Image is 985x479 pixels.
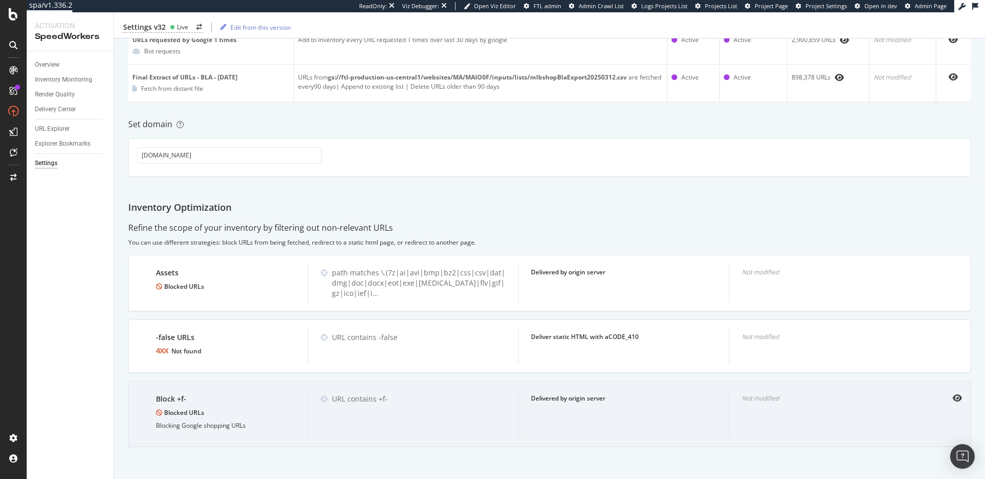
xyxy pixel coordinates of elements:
div: Final Extract of URLs - BLA - [DATE] [132,73,289,82]
div: Settings [35,158,57,169]
a: Settings [35,158,106,169]
div: Blocking Google shopping URLs [156,421,295,430]
div: eye [949,73,958,81]
a: Render Quality [35,89,106,100]
span: Project Page [755,2,788,10]
a: Delivery Center [35,104,106,115]
div: Bot requests [144,47,181,55]
div: Settings v32 [123,22,166,32]
div: URLs from are fetched every 90 days | Append to existing list | Delete URLs older than 90 days [298,73,663,91]
b: gs://ftl-production-us-central1/websites/MA/MAIO0F/inputs/lists/mlbshopBlaExport20250312.csv [328,73,627,82]
div: -false URLs [156,332,295,343]
div: Delivered by origin server [531,268,716,276]
a: URL Explorer [35,124,106,134]
a: Project Settings [796,2,847,10]
div: Not modified [742,394,927,403]
div: arrow-right-arrow-left [196,24,202,30]
div: Block +f- [156,394,295,404]
div: Active [681,73,699,82]
span: FTL admin [534,2,561,10]
div: Render Quality [35,89,75,100]
div: Explorer Bookmarks [35,138,90,149]
div: Open Intercom Messenger [950,444,975,469]
div: eye [840,36,849,44]
span: Logs Projects List [641,2,687,10]
td: Add to Inventory every URL requested 1 times over last 30 days by google [294,27,667,65]
div: URL contains -false [332,332,506,343]
a: Admin Crawl List [569,2,624,10]
div: URL contains +f- [332,394,506,404]
div: URL Explorer [35,124,70,134]
a: Admin Page [905,2,947,10]
div: path matches \.(7z|ai|avi|bmp|bz2|css|csv|dat|dmg|doc|docx|eot|exe|[MEDICAL_DATA]|flv|gif|gz|ico|... [332,268,506,298]
div: Fetch from distant file [141,84,203,93]
div: Overview [35,59,60,70]
div: eye [835,73,844,82]
a: Open in dev [855,2,897,10]
div: eye [953,394,962,402]
div: Not modified [874,73,932,82]
div: Viz Debugger: [402,2,439,10]
div: Active [681,35,699,45]
a: Projects List [695,2,737,10]
div: Inventory Optimization [128,201,971,214]
div: Not found [156,347,295,355]
div: Edit from this version [230,23,291,31]
span: ... [372,288,379,298]
div: Live [177,23,188,31]
div: URLs requested by Google 1 times [132,35,289,45]
div: 2,900,859 URLs [792,35,865,45]
a: FTL admin [524,2,561,10]
div: Inventory Monitoring [35,74,92,85]
a: Explorer Bookmarks [35,138,106,149]
span: Project Settings [805,2,847,10]
div: Activation [35,21,105,31]
div: Delivered by origin server [531,394,716,403]
div: Not modified [742,268,927,276]
div: eye [949,35,958,44]
div: Blocked URLs [156,408,295,417]
div: You can use different strategies: block URLs from being fetched, redirect to a static html page, ... [128,238,971,247]
a: Logs Projects List [632,2,687,10]
div: 898,378 URLs [792,73,865,82]
span: Admin Crawl List [579,2,624,10]
a: Overview [35,59,106,70]
div: Delivery Center [35,104,76,115]
div: Set domain [128,118,971,130]
a: Inventory Monitoring [35,74,106,85]
span: Admin Page [915,2,947,10]
button: Edit from this version [216,19,291,35]
div: Active [734,35,751,45]
div: Blocked URLs [156,282,295,291]
div: ReadOnly: [359,2,387,10]
div: Refine the scope of your inventory by filtering out non-relevant URLs [128,222,393,234]
span: Open Viz Editor [474,2,516,10]
div: Assets [156,268,295,278]
span: Open in dev [864,2,897,10]
div: Not modified [742,332,927,341]
div: Active [734,73,751,82]
div: Deliver static HTML with a CODE_410 [531,332,716,341]
div: SpeedWorkers [35,31,105,43]
a: Open Viz Editor [464,2,516,10]
a: Project Page [745,2,788,10]
span: Projects List [705,2,737,10]
div: Not modified [874,35,932,45]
